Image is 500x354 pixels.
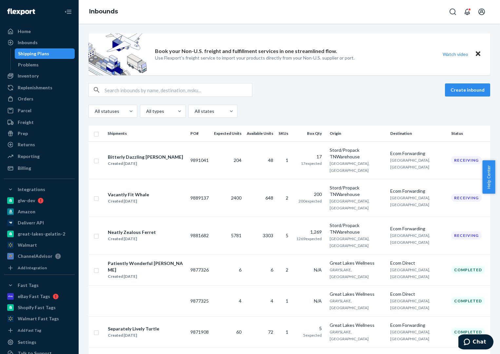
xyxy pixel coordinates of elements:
div: 5 [296,325,322,332]
th: Shipments [105,126,188,141]
div: Ecom Direct [390,291,446,297]
a: Returns [4,139,75,150]
span: [GEOGRAPHIC_DATA], [GEOGRAPHIC_DATA] [390,195,430,207]
div: Stord/Propack TNWarehouse [330,185,385,198]
span: N/A [314,267,322,273]
span: 2 [286,195,288,201]
span: 60 [236,329,241,335]
iframe: Opens a widget where you can chat to one of our agents [458,334,493,351]
span: 1269 expected [296,236,322,241]
span: [GEOGRAPHIC_DATA], [GEOGRAPHIC_DATA] [390,298,430,310]
span: 5 [286,233,288,238]
a: Orders [4,94,75,104]
div: Problems [18,62,39,68]
span: [GEOGRAPHIC_DATA], [GEOGRAPHIC_DATA] [390,158,430,169]
input: All statuses [94,108,95,115]
a: Prep [4,128,75,139]
div: Receiving [451,194,482,202]
span: 200 expected [298,199,322,204]
span: 2400 [231,195,241,201]
div: Patiently Wonderful [PERSON_NAME] [108,260,185,273]
a: Shipping Plans [15,48,75,59]
span: [GEOGRAPHIC_DATA], [GEOGRAPHIC_DATA] [390,233,430,245]
th: SKUs [276,126,294,141]
div: eBay Fast Tags [18,293,50,300]
span: 204 [234,157,241,163]
a: ChannelAdvisor [4,251,75,261]
a: Inbounds [4,37,75,48]
button: Integrations [4,184,75,195]
ol: breadcrumbs [84,2,123,21]
button: Fast Tags [4,280,75,291]
span: 72 [268,329,273,335]
div: Reporting [18,153,40,160]
div: Billing [18,165,31,171]
div: Stord/Propack TNWarehouse [330,147,385,160]
th: Box Qty [294,126,327,141]
div: Home [18,28,31,35]
button: Close [474,49,482,59]
div: Separately Lively Turtle [108,326,159,332]
span: [GEOGRAPHIC_DATA], [GEOGRAPHIC_DATA] [330,236,370,248]
div: Shipping Plans [18,50,49,57]
span: [GEOGRAPHIC_DATA], [GEOGRAPHIC_DATA] [390,329,430,341]
td: 9889137 [188,179,211,217]
div: Completed [451,297,485,305]
a: Walmart Fast Tags [4,313,75,324]
button: Help Center [482,160,495,194]
div: Settings [18,339,36,345]
input: Search inbounds by name, destination, msku... [105,83,252,97]
span: GRAYSLAKE, [GEOGRAPHIC_DATA] [330,267,369,279]
th: PO# [188,126,211,141]
div: great-lakes-gelatin-2 [18,231,65,237]
a: Amazon [4,206,75,217]
div: Completed [451,266,485,274]
span: GRAYSLAKE, [GEOGRAPHIC_DATA] [330,298,369,310]
td: 9877325 [188,285,211,316]
div: Ecom Direct [390,260,446,266]
span: 3303 [263,233,273,238]
span: 5 expected [303,333,322,338]
a: Inventory [4,71,75,81]
span: GRAYSLAKE, [GEOGRAPHIC_DATA] [330,329,369,341]
span: 4 [271,298,273,304]
span: [GEOGRAPHIC_DATA], [GEOGRAPHIC_DATA] [330,161,370,173]
div: Receiving [451,231,482,239]
th: Expected Units [211,126,244,141]
div: Created [DATE] [108,273,185,280]
div: Walmart Fast Tags [18,315,59,322]
a: Problems [15,60,75,70]
a: Parcel [4,105,75,116]
div: Created [DATE] [108,160,183,167]
p: Use Flexport’s freight service to import your products directly from your Non-U.S. supplier or port. [155,55,355,61]
div: 17 [296,153,322,160]
a: Settings [4,337,75,347]
button: Watch video [438,49,472,59]
div: Inbounds [18,39,38,46]
span: [GEOGRAPHIC_DATA], [GEOGRAPHIC_DATA] [390,267,430,279]
span: 5781 [231,233,241,238]
div: Great Lakes Wellness [330,291,385,297]
td: 9871908 [188,316,211,347]
th: Status [449,126,490,141]
span: 6 [239,267,241,273]
a: eBay Fast Tags [4,291,75,302]
button: Create inbound [445,83,490,97]
a: glw-dev [4,195,75,206]
div: Integrations [18,186,45,193]
th: Origin [327,126,388,141]
button: Close Navigation [62,5,75,18]
a: Home [4,26,75,37]
div: Orders [18,96,33,102]
div: Ecom Forwarding [390,188,446,194]
a: Billing [4,163,75,173]
span: 1 [286,298,288,304]
button: Open notifications [461,5,474,18]
div: Completed [451,328,485,336]
div: Fast Tags [18,282,39,289]
p: Book your Non-U.S. freight and fulfillment services in one streamlined flow. [155,47,337,55]
div: Deliverr API [18,220,44,226]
